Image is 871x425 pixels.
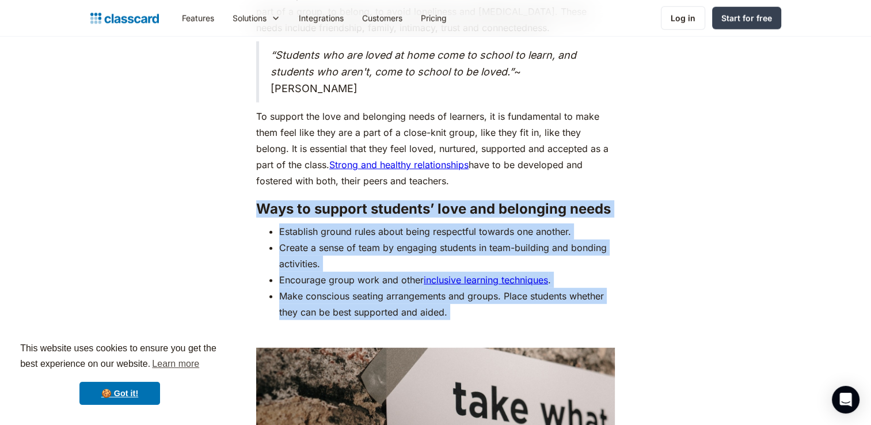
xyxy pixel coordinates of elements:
a: dismiss cookie message [79,382,160,405]
a: Start for free [712,7,781,29]
a: Pricing [412,5,456,31]
a: learn more about cookies [150,355,201,373]
li: Encourage group work and other . [279,272,615,288]
a: Integrations [290,5,353,31]
a: Log in [661,6,705,30]
a: Strong and healthy relationships [329,159,469,170]
p: To support the love and belonging needs of learners, it is fundamental to make them feel like the... [256,108,615,189]
div: Solutions [233,12,267,24]
div: Open Intercom Messenger [832,386,859,413]
div: Solutions [223,5,290,31]
h3: Ways to support students’ love and belonging needs [256,200,615,218]
li: Make conscious seating arrangements and groups. Place students whether they can be best supported... [279,288,615,320]
li: Create a sense of team by engaging students in team-building and bonding activities. [279,240,615,272]
a: Features [173,5,223,31]
a: Customers [353,5,412,31]
li: Establish ground rules about being respectful towards one another. [279,223,615,240]
div: Start for free [721,12,772,24]
blockquote: ~ [PERSON_NAME] [256,41,615,103]
a: inclusive learning techniques [424,274,548,286]
div: Log in [671,12,695,24]
a: home [90,10,159,26]
p: ‍ [256,326,615,342]
div: cookieconsent [9,331,230,416]
em: “Students who are loved at home come to school to learn, and students who aren't, come to school ... [271,49,576,78]
span: This website uses cookies to ensure you get the best experience on our website. [20,341,219,373]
